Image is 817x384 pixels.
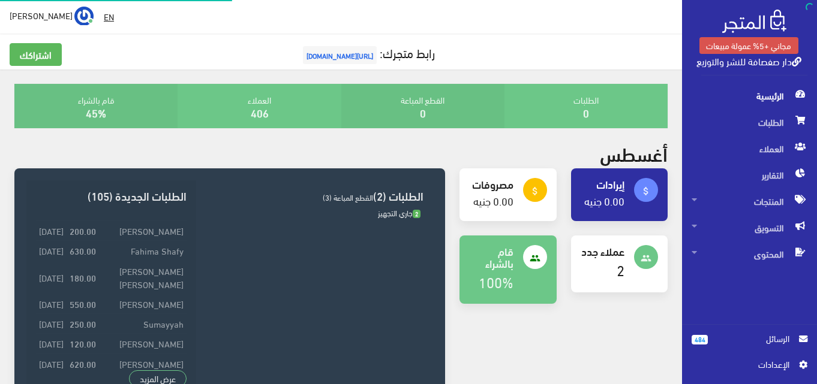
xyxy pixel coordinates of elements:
a: اشتراكك [10,43,62,66]
span: المحتوى [692,241,807,267]
strong: 550.00 [70,297,96,310]
span: المنتجات [692,188,807,214]
h4: عملاء جدد [581,245,624,257]
span: الطلبات [692,109,807,135]
td: [DATE] [36,353,67,373]
a: EN [99,6,119,28]
u: EN [104,9,114,24]
td: [PERSON_NAME] [99,353,186,373]
i: people [530,253,540,264]
td: [DATE] [36,221,67,241]
span: التقارير [692,162,807,188]
td: [DATE] [36,334,67,353]
td: [PERSON_NAME] [99,294,186,313]
span: القطع المباعة (3) [323,190,373,204]
strong: 180.00 [70,271,96,284]
a: 45% [86,102,106,122]
a: الرئيسية [682,83,817,109]
a: المنتجات [682,188,817,214]
td: [PERSON_NAME] [PERSON_NAME] [99,261,186,294]
h4: قام بالشراء [469,245,513,269]
div: قام بالشراء [14,84,178,128]
h3: الطلبات (2) [206,190,423,201]
img: ... [74,7,94,26]
a: مجاني +5% عمولة مبيعات [699,37,798,54]
strong: 120.00 [70,337,96,350]
span: العملاء [692,135,807,162]
h4: مصروفات [469,178,513,190]
a: 100% [479,268,513,294]
a: ... [PERSON_NAME] [10,6,94,25]
img: . [722,10,786,33]
strong: 620.00 [70,357,96,370]
span: الرسائل [717,332,789,345]
td: [DATE] [36,314,67,334]
span: [URL][DOMAIN_NAME] [303,46,377,64]
td: [DATE] [36,241,67,261]
td: Fahima Shafy [99,241,186,261]
a: 406 [251,102,269,122]
a: رابط متجرك:[URL][DOMAIN_NAME] [300,41,435,64]
a: اﻹعدادات [692,358,807,377]
span: اﻹعدادات [701,358,789,371]
i: attach_money [641,186,651,196]
span: الرئيسية [692,83,807,109]
h2: أغسطس [600,143,668,164]
a: دار صفصافة للنشر والتوزيع [696,52,801,69]
a: الطلبات [682,109,817,135]
a: 0 [420,102,426,122]
div: العملاء [178,84,341,128]
a: 2 [617,256,624,282]
a: 0.00 جنيه [473,191,513,210]
span: [PERSON_NAME] [10,8,73,23]
a: 0.00 جنيه [584,191,624,210]
i: attach_money [530,186,540,196]
div: القطع المباعة [341,84,504,128]
span: التسويق [692,214,807,241]
a: المحتوى [682,241,817,267]
span: 2 [413,210,420,219]
td: [DATE] [36,294,67,313]
h4: إيرادات [581,178,624,190]
td: Sumayyah [99,314,186,334]
h3: الطلبات الجديدة (105) [36,190,186,201]
span: جاري التجهيز [378,205,420,220]
strong: 250.00 [70,317,96,330]
a: 484 الرسائل [692,332,807,358]
td: [PERSON_NAME] [99,334,186,353]
td: [PERSON_NAME] [99,221,186,241]
strong: 200.00 [70,224,96,237]
strong: 630.00 [70,244,96,257]
a: العملاء [682,135,817,162]
div: الطلبات [504,84,668,128]
a: 0 [583,102,589,122]
i: people [641,253,651,264]
td: [DATE] [36,261,67,294]
span: 484 [692,335,708,344]
a: التقارير [682,162,817,188]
